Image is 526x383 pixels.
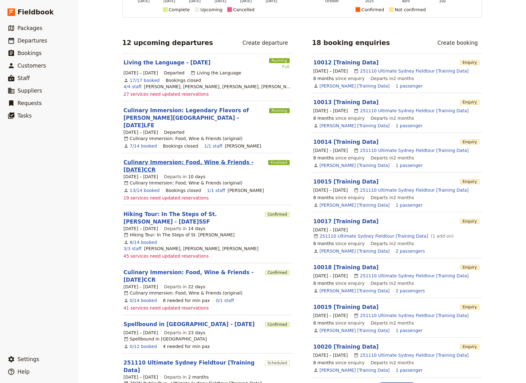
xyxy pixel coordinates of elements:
span: 2 months [188,375,209,380]
a: View the bookings for this departure [130,239,157,245]
a: View the passengers for this booking [396,162,423,169]
span: Fieldbook [17,8,54,17]
div: Departed [164,70,184,76]
span: Departs in [164,374,209,380]
span: Departures [17,38,47,44]
a: [PERSON_NAME] [Training Data] [320,123,390,129]
span: Suppliers [17,88,42,94]
a: 10015 [Training Data] [313,179,379,185]
span: Enquiry [460,179,479,184]
span: 8 months [313,241,334,246]
span: [DATE] – [DATE] [313,273,348,279]
a: [PERSON_NAME] [Training Data] [320,327,390,334]
a: 10019 [Training Data] [313,304,379,310]
span: Finalised [268,160,289,165]
span: since enquiry [313,115,365,121]
a: 251110 Ultimate Sydney Fieldtour [Training Data] [360,108,469,114]
span: Departs in 2 months [371,280,414,286]
span: since enquiry [313,194,365,201]
span: since enquiry [313,240,365,247]
span: [DATE] – [DATE] [313,352,348,358]
div: Complete [169,6,190,13]
a: View the bookings for this departure [130,187,160,194]
span: 8 months [313,116,334,121]
span: Departs in 2 months [371,320,414,326]
a: 251110 Ultimate Sydney Fieldtour [Training Data] [360,273,469,279]
a: 251110 Ultimate Sydney Fieldtour [Training Data] [360,187,469,193]
a: View the passengers for this booking [396,202,423,208]
a: [PERSON_NAME] [Training Data] [320,248,390,254]
span: since enquiry [313,280,365,286]
span: Confirmed [265,270,289,275]
span: Customers [17,63,46,69]
span: [DATE] – [DATE] [313,68,348,74]
div: Bookings closed [163,143,198,149]
a: 10020 [Training Data] [313,344,379,350]
a: [PERSON_NAME] [Training Data] [320,83,390,89]
a: Create booking [433,38,482,48]
span: 8 months [313,320,334,325]
span: Departs in 2 months [371,360,414,366]
div: 4 needed for min pax [163,343,210,350]
span: [DATE] – [DATE] [124,374,158,380]
span: since enquiry [313,360,365,366]
span: Departs in [164,225,205,232]
span: [DATE] – [DATE] [313,147,348,154]
a: View the bookings for this departure [130,77,160,83]
a: 10013 [Training Data] [313,99,379,105]
a: 1/1 staff [207,187,225,194]
h2: 12 upcoming departures [122,38,213,48]
a: 0/1 staff [216,297,234,304]
a: 4/4 staff [124,83,142,90]
span: 8 months [313,281,334,286]
span: [DATE] – [DATE] [124,174,158,180]
a: Spellbound in [GEOGRAPHIC_DATA] - [DATE] [124,320,255,328]
span: Susy Patrito [225,143,261,149]
div: Bookings closed [166,77,201,83]
div: Culinary Immersion: Food, Wine & Friends (original) [124,135,243,142]
span: Enquiry [460,265,479,270]
a: 251110 Ultimate Sydney Fieldtour [Training Data] [124,359,263,374]
h2: 18 booking enquiries [312,38,390,48]
span: Departs in 2 months [371,194,414,201]
a: Culinary Immersion: Legendary Flavors of [PERSON_NAME][GEOGRAPHIC_DATA] - [DATE]LFE [124,107,267,129]
span: Alessia Ghirardi, Karen Draayer, Marco Zambelli [144,245,259,252]
span: 10 days [188,174,205,179]
a: 10018 [Training Data] [313,264,379,270]
div: Culinary Immersion: Food, Wine & Friends (original) [124,180,243,186]
span: since enquiry [313,320,365,326]
span: [DATE] – [DATE] [124,70,158,76]
span: Enquiry [460,60,479,65]
span: [DATE] – [DATE] [124,284,158,290]
span: Packages [17,25,42,31]
span: Confirmed [265,322,289,327]
span: Enquiry [460,305,479,310]
span: since enquiry [313,75,365,82]
span: Staff [17,75,30,81]
span: Departs in 2 months [371,115,414,121]
span: 19 services need updated reservations [124,195,209,201]
a: 10012 [Training Data] [313,59,379,66]
a: View the passengers for this booking [396,327,423,334]
span: Running [269,108,289,113]
span: Enquiry [460,100,479,105]
span: Enquiry [460,139,479,144]
span: [DATE] – [DATE] [124,225,158,232]
a: [PERSON_NAME] [Training Data] [320,162,390,169]
span: 22 days [188,284,205,289]
div: Full [269,63,289,70]
a: Culinary Immersion: Food, Wine & Friends - [DATE]CCR [124,269,263,284]
span: Settings [17,356,39,362]
a: 251110 Ultimate Sydney Fieldtour [Training Data] [360,312,469,319]
a: Create departure [238,38,292,48]
a: 251110 Ultimate Sydney Fieldtour [Training Data] [360,147,469,154]
span: Bookings [17,50,42,56]
a: 251110 Ultimate Sydney Fieldtour [Training Data] [360,68,469,74]
div: Confirmed [361,6,384,13]
span: 8 months [313,360,334,365]
a: View the passengers for this booking [396,288,425,294]
span: Departs in 2 months [371,75,414,82]
span: Requests [17,100,42,106]
a: 10017 [Training Data] [313,218,379,224]
a: View the bookings for this departure [130,297,157,304]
